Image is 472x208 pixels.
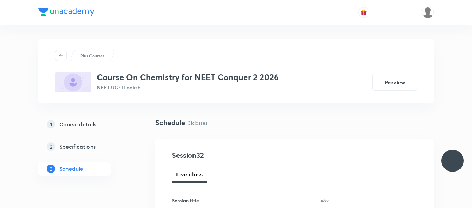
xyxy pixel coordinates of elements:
[448,157,457,165] img: ttu
[38,117,133,131] a: 1Course details
[59,165,83,173] h5: Schedule
[97,72,279,82] h3: Course On Chemistry for NEET Conquer 2 2026
[47,142,55,151] p: 2
[47,120,55,128] p: 1
[97,84,279,91] p: NEET UG • Hinglish
[372,74,417,91] button: Preview
[172,197,199,204] h6: Session title
[38,8,94,18] a: Company Logo
[59,142,96,151] h5: Specifications
[172,150,299,160] h4: Session 32
[361,9,367,16] img: avatar
[38,8,94,16] img: Company Logo
[59,120,96,128] h5: Course details
[321,199,329,202] p: 0/99
[38,140,133,153] a: 2Specifications
[176,170,203,178] span: Live class
[155,117,185,128] h4: Schedule
[358,7,369,18] button: avatar
[422,7,434,18] img: Dipti
[47,165,55,173] p: 3
[80,52,104,59] p: Plus Courses
[55,72,91,92] img: F8596808-91FE-4CB2-B280-2A3B3CD90EA8_plus.png
[188,119,207,126] p: 31 classes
